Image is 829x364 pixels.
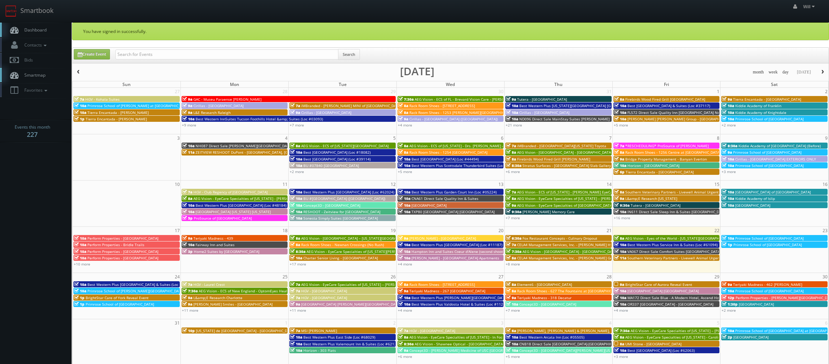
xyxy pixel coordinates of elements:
span: 7a [74,97,84,102]
span: Primrose School of [PERSON_NAME] at [GEOGRAPHIC_DATA] [87,103,190,108]
span: 8a [398,143,408,148]
a: +2 more [290,169,304,174]
span: MA172 Direct Sale Blue - A Modern Hotel, Ascend Hotel Collection [627,295,742,300]
span: Perform Properties - Bridle Trails [87,242,144,247]
span: 8a [506,150,516,155]
span: Primrose School of [GEOGRAPHIC_DATA] [735,236,804,241]
span: 10a [74,103,86,108]
span: ProSource of [GEOGRAPHIC_DATA] [194,216,252,221]
a: +5 more [398,169,412,174]
span: Rack Room Shoes - 1254 [GEOGRAPHIC_DATA] [409,150,487,155]
span: 9a [290,110,300,115]
span: 7a [290,328,300,333]
span: Primrose School of [GEOGRAPHIC_DATA] [733,150,801,155]
span: 9a [614,157,624,162]
span: Rack Room Shoes - [STREET_ADDRESS] [409,103,475,108]
span: 7a [398,328,408,333]
span: 10a [506,302,518,307]
span: Best [GEOGRAPHIC_DATA] (Loc #18082) [303,150,371,155]
span: 9a [398,288,408,293]
span: Tutera - [GEOGRAPHIC_DATA] [631,203,680,208]
span: 10a [74,249,86,254]
span: 10a [290,203,302,208]
span: 8a [398,282,408,287]
span: 9a [398,116,408,121]
span: 3p [182,249,193,254]
span: Teriyaki Madness - 462 [PERSON_NAME] [733,282,802,287]
span: Southern Veterinary Partners - Livewell Animal Urgent Care of Goodyear [627,255,752,260]
span: 10a [614,209,626,214]
span: Bridge Property Management - Banyan Everton [625,157,707,162]
a: +7 more [506,308,520,313]
span: AEG Vision - ECS of [US_STATE] - Drs. [PERSON_NAME] and [PERSON_NAME] [409,143,538,148]
span: Primrose School of [GEOGRAPHIC_DATA] [86,302,154,307]
span: 10a [722,116,734,121]
span: BrightStar Care of York Reveal Event [86,295,149,300]
span: [GEOGRAPHIC_DATA] [PERSON_NAME][GEOGRAPHIC_DATA] [301,302,401,307]
a: +7 more [506,215,520,220]
span: FL572 Direct Sale Quality Inn [GEOGRAPHIC_DATA] North I-75 [627,110,732,115]
span: Cirillas - [GEOGRAPHIC_DATA] ([GEOGRAPHIC_DATA]) [409,116,498,121]
span: AEG Vision - EyeCare Specialties of [GEOGRAPHIC_DATA] - Medfield Eye Associates [517,203,658,208]
span: Stratus Surfaces - [GEOGRAPHIC_DATA] Slab Gallery [522,163,611,168]
span: 10a [74,255,86,260]
span: [PERSON_NAME], [PERSON_NAME] & [PERSON_NAME], LLC - [GEOGRAPHIC_DATA] [517,328,655,333]
span: [GEOGRAPHIC_DATA] [739,302,774,307]
span: 10a [722,288,734,293]
span: 8a [506,196,516,201]
input: Search for Events [115,49,338,59]
span: HGV - [GEOGRAPHIC_DATA] [301,288,347,293]
span: Best Western Plus [GEOGRAPHIC_DATA] (Loc #11187) [411,242,502,247]
span: 10a [74,236,86,241]
span: 7a [290,295,300,300]
span: 10a [290,163,302,168]
span: CELA4 Management Services, Inc. - [PERSON_NAME] Genesis [517,255,621,260]
span: Best Western Plus Valdosta Hotel & Suites (Loc #11213) [411,302,509,307]
span: ZEITVIEW RESHOOT DuPont - [GEOGRAPHIC_DATA], [GEOGRAPHIC_DATA] [196,150,319,155]
span: 9a [506,295,516,300]
span: AEG Vision - EyeCare Specialties of [US_STATE] – [PERSON_NAME] Eye Care [301,282,429,287]
span: 7:30a [506,249,521,254]
span: Concept3D - [GEOGRAPHIC_DATA] [519,302,576,307]
span: AEG Vision - ECS of [US_STATE][GEOGRAPHIC_DATA] [301,143,389,148]
span: 8a [398,110,408,115]
span: Fairway Inn and Suites [196,242,235,247]
span: 10a [614,110,626,115]
span: Contacts [21,42,48,48]
span: 9a [398,236,408,241]
span: [PERSON_NAME] - [GEOGRAPHIC_DATA] [409,236,476,241]
span: Rack Room Shoes - Newnan Crossings (No Rush) [301,242,384,247]
span: Best [GEOGRAPHIC_DATA] (Loc #44494) [411,157,479,162]
span: 10a [290,216,302,221]
span: 7a [182,282,192,287]
span: Cirillas - [GEOGRAPHIC_DATA] [519,110,569,115]
span: 10a [182,209,194,214]
span: 7a [290,288,300,293]
a: +21 more [506,123,522,128]
span: Kiddie Academy of Knightdale [735,110,786,115]
span: 10a [398,295,410,300]
span: 10a [74,110,86,115]
span: AEG Vision - ECS of FL - Brevard Vision Care - [PERSON_NAME] [415,97,520,102]
span: 10a [74,288,86,293]
button: Search [338,49,360,60]
a: +11 more [290,308,306,313]
span: AEG Vision - EyeCare Specialties of [US_STATE] – [PERSON_NAME] Vision [631,328,754,333]
span: 8a [290,242,300,247]
span: Firebirds Wood Fired Grill [GEOGRAPHIC_DATA] [625,97,705,102]
span: 10a [398,190,410,195]
span: 8a [398,150,408,155]
span: 9a [614,196,624,201]
a: +4 more [398,262,412,267]
span: 10a [74,242,86,247]
span: 10a [182,143,194,148]
span: 9a [182,103,192,108]
span: Cirillas - [GEOGRAPHIC_DATA] [193,103,244,108]
span: 10a [506,110,518,115]
span: 10a [506,103,518,108]
span: Teriyaki Madness - 439 [193,236,233,241]
span: 10a [398,209,410,214]
span: 9a [182,110,192,115]
span: BU #07840 [GEOGRAPHIC_DATA] [303,163,359,168]
span: [PERSON_NAME] [PERSON_NAME] Group - [GEOGRAPHIC_DATA] - [STREET_ADDRESS] [627,116,770,121]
